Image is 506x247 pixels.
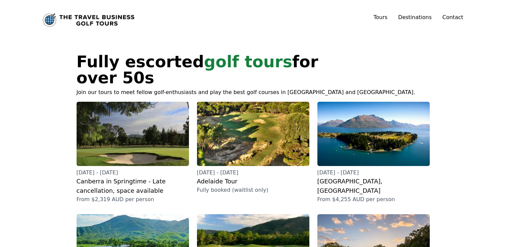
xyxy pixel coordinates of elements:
a: Destinations [398,14,432,20]
a: Link to home page [43,13,134,27]
a: Tours [374,14,388,20]
span: golf tours [204,52,292,71]
p: [DATE] - [DATE] [197,169,309,177]
a: Contact [442,13,463,21]
p: [DATE] - [DATE] [317,169,430,177]
a: [DATE] - [DATE]Adelaide TourFully booked (waitlist only) [197,102,309,194]
h2: Canberra in Springtime - Late cancellation, space available [77,177,189,195]
h2: [GEOGRAPHIC_DATA], [GEOGRAPHIC_DATA] [317,177,430,195]
h1: Fully escorted for over 50s [77,54,376,86]
p: From $2,319 AUD per person [77,195,189,203]
p: Fully booked (waitlist only) [197,186,309,194]
h2: Adelaide Tour [197,177,309,186]
p: Join our tours to meet fellow golf-enthusiasts and play the best golf courses in [GEOGRAPHIC_DATA... [77,88,430,96]
p: From $4,255 AUD per person [317,195,430,203]
a: [DATE] - [DATE]Canberra in Springtime - Late cancellation, space availableFrom $2,319 AUD per person [77,102,189,203]
a: [DATE] - [DATE][GEOGRAPHIC_DATA], [GEOGRAPHIC_DATA]From $4,255 AUD per person [317,102,430,203]
p: [DATE] - [DATE] [77,169,189,177]
img: The Travel Business Golf Tours logo [43,13,134,27]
